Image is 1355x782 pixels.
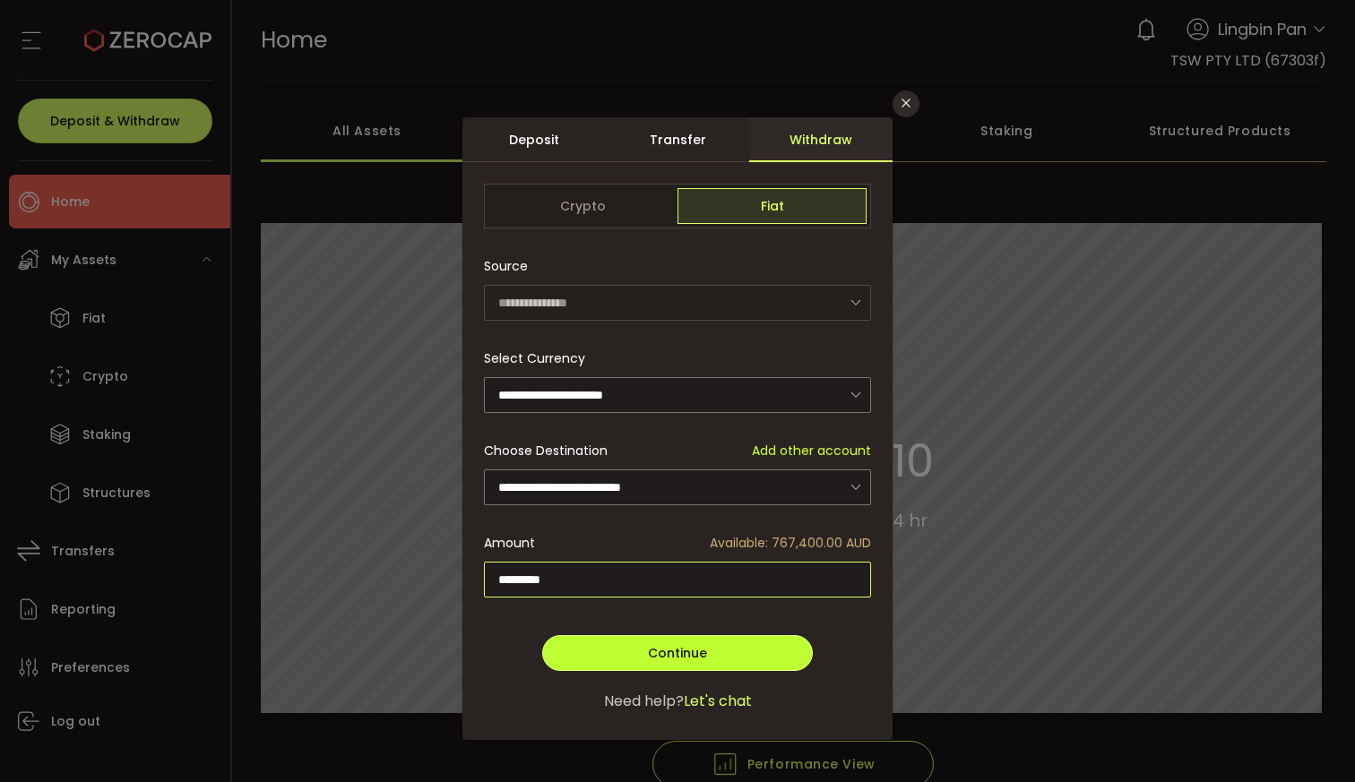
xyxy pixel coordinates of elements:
span: Crypto [488,188,677,224]
span: Amount [484,534,535,553]
div: Transfer [606,117,749,162]
span: Need help? [604,691,684,712]
span: Choose Destination [484,442,608,460]
span: Fiat [677,188,867,224]
iframe: Chat Widget [1142,589,1355,782]
label: Select Currency [484,349,596,367]
span: Available: 767,400.00 AUD [710,534,871,553]
button: Close [893,90,919,117]
span: Source [484,248,528,284]
div: Withdraw [749,117,893,162]
div: Deposit [462,117,606,162]
div: dialog [462,117,893,740]
span: Continue [648,644,707,662]
button: Continue [542,635,813,671]
span: Add other account [752,442,871,460]
span: Let's chat [684,691,752,712]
